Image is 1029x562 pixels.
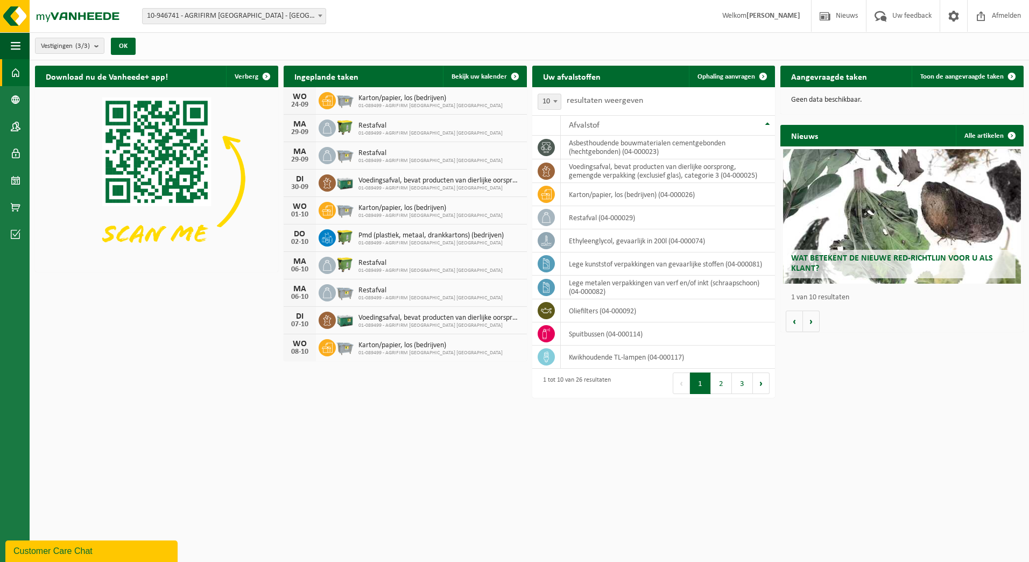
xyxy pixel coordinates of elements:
[783,149,1021,284] a: Wat betekent de nieuwe RED-richtlijn voor u als klant?
[289,312,311,321] div: DI
[358,268,503,274] span: 01-089499 - AGRIFIRM [GEOGRAPHIC_DATA] [GEOGRAPHIC_DATA]
[561,276,776,299] td: lege metalen verpakkingen van verf en/of inkt (schraapschoon) (04-000082)
[289,211,311,219] div: 01-10
[289,257,311,266] div: MA
[711,373,732,394] button: 2
[780,66,878,87] h2: Aangevraagde taken
[336,118,354,136] img: WB-1100-HPE-GN-50
[561,252,776,276] td: lege kunststof verpakkingen van gevaarlijke stoffen (04-000081)
[803,311,820,332] button: Volgende
[358,185,521,192] span: 01-089499 - AGRIFIRM [GEOGRAPHIC_DATA] [GEOGRAPHIC_DATA]
[443,66,526,87] a: Bekijk uw kalender
[791,294,1018,301] p: 1 van 10 resultaten
[697,73,755,80] span: Ophaling aanvragen
[143,9,326,24] span: 10-946741 - AGRIFIRM BELGIUM - DRONGEN
[358,122,503,130] span: Restafval
[336,90,354,109] img: WB-2500-GAL-GY-01
[732,373,753,394] button: 3
[673,373,690,394] button: Previous
[142,8,326,24] span: 10-946741 - AGRIFIRM BELGIUM - DRONGEN
[226,66,277,87] button: Verberg
[358,94,503,103] span: Karton/papier, los (bedrijven)
[912,66,1023,87] a: Toon de aangevraagde taken
[41,38,90,54] span: Vestigingen
[336,228,354,246] img: WB-1100-HPE-GN-50
[336,255,354,273] img: WB-1100-HPE-GN-50
[561,229,776,252] td: ethyleenglycol, gevaarlijk in 200l (04-000074)
[336,283,354,301] img: WB-2500-GAL-GY-01
[336,310,354,328] img: PB-LB-0680-HPE-GN-01
[111,38,136,55] button: OK
[358,314,521,322] span: Voedingsafval, bevat producten van dierlijke oorsprong, gemengde verpakking (exc...
[358,240,504,247] span: 01-089499 - AGRIFIRM [GEOGRAPHIC_DATA] [GEOGRAPHIC_DATA]
[289,184,311,191] div: 30-09
[791,96,1013,104] p: Geen data beschikbaar.
[561,136,776,159] td: asbesthoudende bouwmaterialen cementgebonden (hechtgebonden) (04-000023)
[358,350,503,356] span: 01-089499 - AGRIFIRM [GEOGRAPHIC_DATA] [GEOGRAPHIC_DATA]
[358,204,503,213] span: Karton/papier, los (bedrijven)
[336,173,354,191] img: PB-LB-0680-HPE-GN-01
[358,231,504,240] span: Pmd (plastiek, metaal, drankkartons) (bedrijven)
[289,321,311,328] div: 07-10
[452,73,507,80] span: Bekijk uw kalender
[5,538,180,562] iframe: chat widget
[538,94,561,110] span: 10
[358,322,521,329] span: 01-089499 - AGRIFIRM [GEOGRAPHIC_DATA] [GEOGRAPHIC_DATA]
[358,103,503,109] span: 01-089499 - AGRIFIRM [GEOGRAPHIC_DATA] [GEOGRAPHIC_DATA]
[561,322,776,346] td: spuitbussen (04-000114)
[289,340,311,348] div: WO
[746,12,800,20] strong: [PERSON_NAME]
[289,147,311,156] div: MA
[289,285,311,293] div: MA
[358,158,503,164] span: 01-089499 - AGRIFIRM [GEOGRAPHIC_DATA] [GEOGRAPHIC_DATA]
[690,373,711,394] button: 1
[920,73,1004,80] span: Toon de aangevraagde taken
[336,200,354,219] img: WB-2500-GAL-GY-01
[358,149,503,158] span: Restafval
[780,125,829,146] h2: Nieuws
[336,338,354,356] img: WB-2500-GAL-GY-01
[358,213,503,219] span: 01-089499 - AGRIFIRM [GEOGRAPHIC_DATA] [GEOGRAPHIC_DATA]
[358,286,503,295] span: Restafval
[567,96,643,105] label: resultaten weergeven
[75,43,90,50] count: (3/3)
[289,293,311,301] div: 06-10
[561,183,776,206] td: karton/papier, los (bedrijven) (04-000026)
[289,93,311,101] div: WO
[786,311,803,332] button: Vorige
[561,159,776,183] td: voedingsafval, bevat producten van dierlijke oorsprong, gemengde verpakking (exclusief glas), cat...
[289,202,311,211] div: WO
[289,266,311,273] div: 06-10
[284,66,369,87] h2: Ingeplande taken
[289,238,311,246] div: 02-10
[35,87,278,270] img: Download de VHEPlus App
[791,254,993,273] span: Wat betekent de nieuwe RED-richtlijn voor u als klant?
[35,38,104,54] button: Vestigingen(3/3)
[532,66,611,87] h2: Uw afvalstoffen
[289,129,311,136] div: 29-09
[358,130,503,137] span: 01-089499 - AGRIFIRM [GEOGRAPHIC_DATA] [GEOGRAPHIC_DATA]
[358,259,503,268] span: Restafval
[561,206,776,229] td: restafval (04-000029)
[358,177,521,185] span: Voedingsafval, bevat producten van dierlijke oorsprong, gemengde verpakking (exc...
[35,66,179,87] h2: Download nu de Vanheede+ app!
[689,66,774,87] a: Ophaling aanvragen
[289,348,311,356] div: 08-10
[956,125,1023,146] a: Alle artikelen
[538,94,561,109] span: 10
[289,120,311,129] div: MA
[569,121,600,130] span: Afvalstof
[289,230,311,238] div: DO
[289,175,311,184] div: DI
[538,371,611,395] div: 1 tot 10 van 26 resultaten
[289,101,311,109] div: 24-09
[289,156,311,164] div: 29-09
[561,299,776,322] td: oliefilters (04-000092)
[753,373,770,394] button: Next
[561,346,776,369] td: kwikhoudende TL-lampen (04-000117)
[358,295,503,301] span: 01-089499 - AGRIFIRM [GEOGRAPHIC_DATA] [GEOGRAPHIC_DATA]
[336,145,354,164] img: WB-2500-GAL-GY-01
[235,73,258,80] span: Verberg
[358,341,503,350] span: Karton/papier, los (bedrijven)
